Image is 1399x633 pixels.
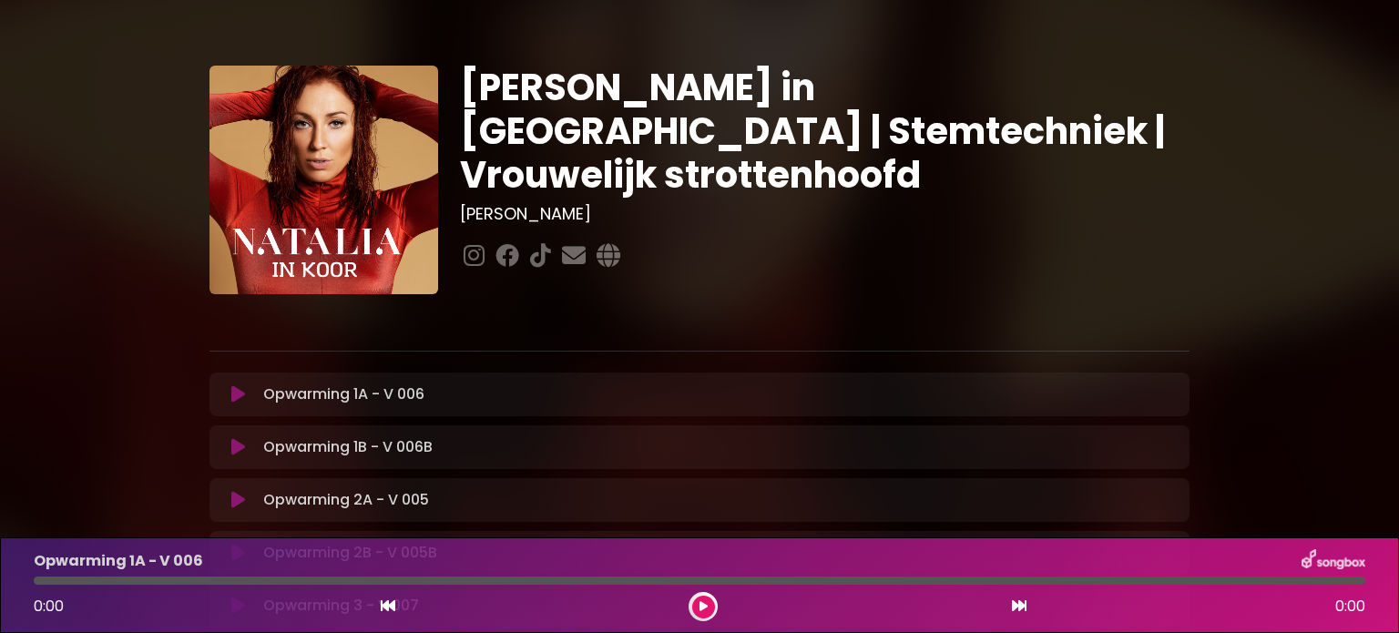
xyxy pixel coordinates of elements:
p: Opwarming 1A - V 006 [34,550,203,572]
h3: [PERSON_NAME] [460,204,1190,224]
span: 0:00 [1335,596,1365,618]
p: Opwarming 2A - V 005 [263,489,429,511]
p: Opwarming 1B - V 006B [263,436,433,458]
p: Opwarming 1A - V 006 [263,383,424,405]
img: YTVS25JmS9CLUqXqkEhs [209,66,438,294]
img: songbox-logo-white.png [1302,549,1365,573]
h1: [PERSON_NAME] in [GEOGRAPHIC_DATA] | Stemtechniek | Vrouwelijk strottenhoofd [460,66,1190,197]
span: 0:00 [34,596,64,617]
